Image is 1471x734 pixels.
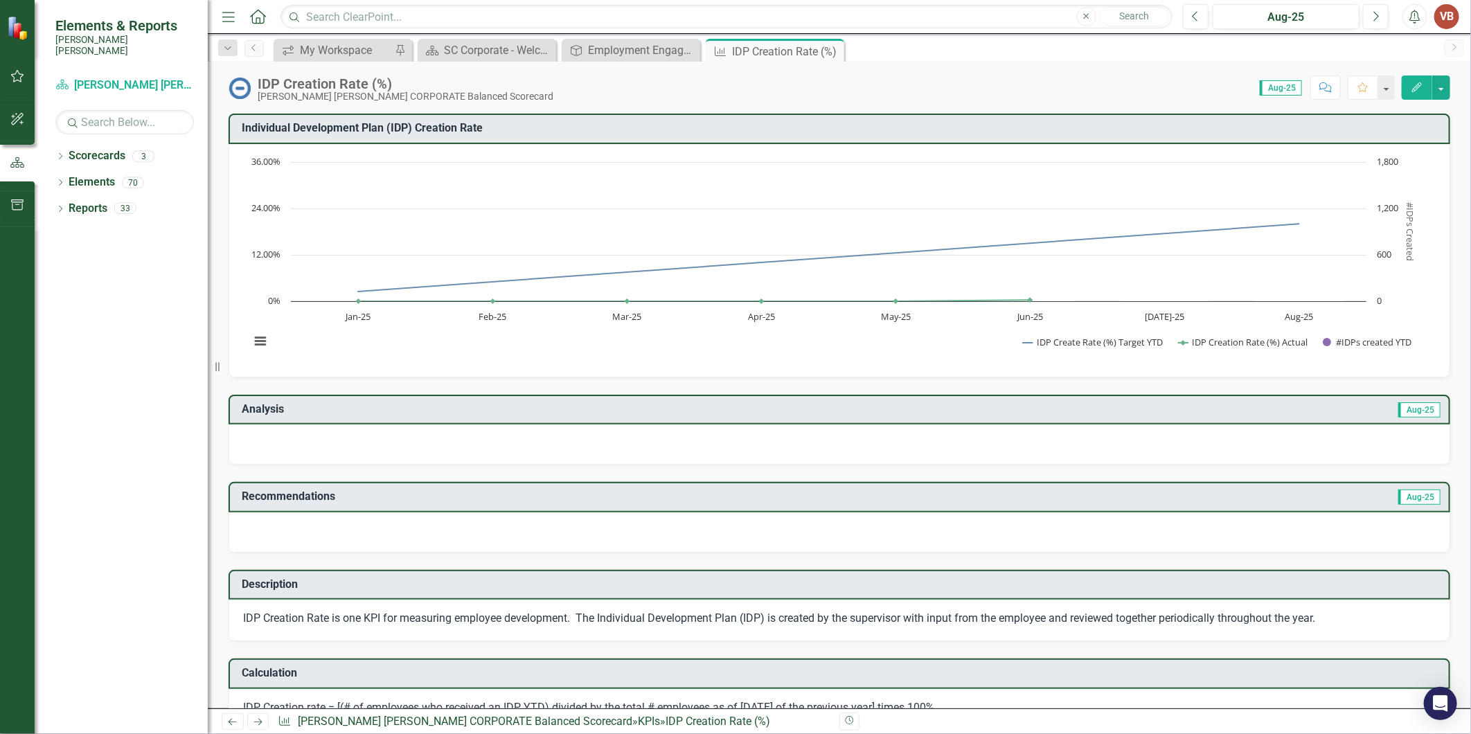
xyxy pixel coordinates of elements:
[277,42,391,59] a: My Workspace
[612,310,641,323] text: Mar-25
[251,248,280,260] text: 12.00%
[132,150,154,162] div: 3
[1336,336,1411,348] text: #IDPs created YTD
[356,298,362,304] path: Jan-25, 0. IDP Creation Rate (%) Actual.
[490,298,496,304] path: Feb-25, 0. IDP Creation Rate (%) Actual.
[1377,155,1398,168] text: 1,800
[732,43,841,60] div: IDP Creation Rate (%)
[1398,402,1441,418] span: Aug-25
[55,17,194,34] span: Elements & Reports
[479,310,506,323] text: Feb-25
[242,122,1442,134] h3: Individual Development Plan (IDP) Creation Rate
[1405,202,1417,261] text: #IDPs Created
[122,177,144,188] div: 70
[881,310,911,323] text: May-25
[251,331,270,350] button: View chart menu, Chart
[243,155,1425,363] svg: Interactive chart
[278,714,829,730] div: » »
[242,578,1442,591] h3: Description
[242,667,1442,679] h3: Calculation
[229,77,251,99] img: No Information
[565,42,697,59] a: Employment Engagement, Development & Inclusion
[893,298,899,304] path: May-25, 0. IDP Creation Rate (%) Actual.
[666,715,770,728] div: IDP Creation Rate (%)
[759,298,765,304] path: Apr-25, 0. IDP Creation Rate (%) Actual.
[258,76,553,91] div: IDP Creation Rate (%)
[344,310,371,323] text: Jan-25
[1377,294,1382,307] text: 0
[258,91,553,102] div: [PERSON_NAME] [PERSON_NAME] CORPORATE Balanced Scorecard
[421,42,553,59] a: SC Corporate - Welcome to ClearPoint
[1260,80,1302,96] span: Aug-25
[1398,490,1441,505] span: Aug-25
[588,42,697,59] div: Employment Engagement, Development & Inclusion
[243,155,1436,363] div: Chart. Highcharts interactive chart.
[280,5,1173,29] input: Search ClearPoint...
[251,155,280,168] text: 36.00%
[55,110,194,134] input: Search Below...
[7,16,31,40] img: ClearPoint Strategy
[1218,9,1355,26] div: Aug-25
[69,201,107,217] a: Reports
[1424,687,1457,720] div: Open Intercom Messenger
[1028,297,1033,303] path: Jun-25, 0.30959752. IDP Creation Rate (%) Actual.
[1016,310,1043,323] text: Jun-25
[1323,337,1413,348] button: Show #IDPs created YTD
[444,42,553,59] div: SC Corporate - Welcome to ClearPoint
[1145,310,1184,323] text: [DATE]-25
[1119,10,1149,21] span: Search
[1179,337,1308,348] button: Show IDP Creation Rate (%) Actual
[268,294,280,307] text: 0%
[114,203,136,215] div: 33
[243,611,1436,627] p: IDP Creation Rate is one KPI for measuring employee development. The Individual Development Plan ...
[1193,336,1308,348] text: IDP Creation Rate (%) Actual
[55,34,194,57] small: [PERSON_NAME] [PERSON_NAME]
[625,298,630,304] path: Mar-25, 0. IDP Creation Rate (%) Actual.
[638,715,660,728] a: KPIs
[69,174,115,190] a: Elements
[251,202,280,214] text: 24.00%
[1377,248,1391,260] text: 600
[298,715,632,728] a: [PERSON_NAME] [PERSON_NAME] CORPORATE Balanced Scorecard
[1377,202,1398,214] text: 1,200
[242,490,1060,503] h3: Recommendations
[55,78,194,93] a: [PERSON_NAME] [PERSON_NAME] CORPORATE Balanced Scorecard
[1434,4,1459,29] button: VB
[1023,337,1164,348] button: Show IDP Create Rate (%) Target YTD
[1285,310,1313,323] text: Aug-25
[242,403,832,415] h3: Analysis
[748,310,775,323] text: Apr-25
[300,42,391,59] div: My Workspace
[1037,336,1163,348] text: IDP Create Rate (%) Target YTD
[243,700,1436,716] p: IDP Creation rate = [(# of employees who received an IDP YTD) divided by the total # employees as...
[1213,4,1359,29] button: Aug-25
[69,148,125,164] a: Scorecards
[1100,7,1169,26] button: Search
